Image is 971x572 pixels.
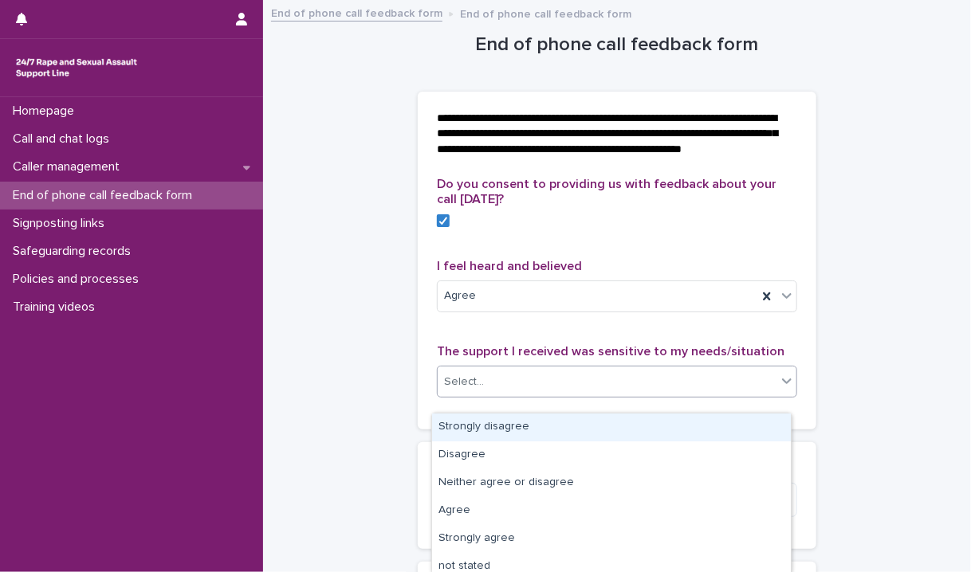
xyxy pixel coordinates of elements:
[432,441,791,469] div: Disagree
[437,178,776,206] span: Do you consent to providing us with feedback about your call [DATE]?
[6,131,122,147] p: Call and chat logs
[460,4,631,22] p: End of phone call feedback form
[6,300,108,315] p: Training videos
[13,52,140,84] img: rhQMoQhaT3yELyF149Cw
[271,3,442,22] a: End of phone call feedback form
[6,188,205,203] p: End of phone call feedback form
[432,497,791,525] div: Agree
[437,260,582,272] span: I feel heard and believed
[444,288,476,304] span: Agree
[432,469,791,497] div: Neither agree or disagree
[432,413,791,441] div: Strongly disagree
[6,104,87,119] p: Homepage
[437,345,784,358] span: The support I received was sensitive to my needs/situation
[444,374,484,390] div: Select...
[6,159,132,174] p: Caller management
[418,33,816,57] h1: End of phone call feedback form
[6,244,143,259] p: Safeguarding records
[6,272,151,287] p: Policies and processes
[6,216,117,231] p: Signposting links
[432,525,791,553] div: Strongly agree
